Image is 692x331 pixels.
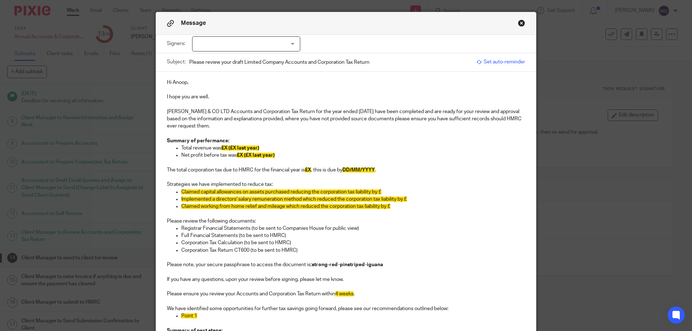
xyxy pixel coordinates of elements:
p: We have identified some opportunities for further tax savings going forward, please see our recom... [167,305,525,312]
span: 4 weeks [335,291,354,296]
p: Hi Anoop, [167,79,525,86]
span: Claimed capital allowances on assets purchased reducing the corporation tax liability by £ [181,189,381,194]
p: Registrar Financial Statements (to be sent to Companies House for public view) [181,225,525,232]
p: Please note, your secure passphrase to access the document is: [167,261,525,268]
p: Strategies we have implemented to reduce tax: [167,181,525,188]
p: Full Financial Statements (to be sent to HMRC) [181,232,525,239]
p: Net profit before tax was [181,152,525,159]
label: Subject: [167,58,186,66]
strong: strong-red-pinstriped-iguana [312,262,383,267]
p: I hope you are well. [167,93,525,100]
strong: Summary of performance: [167,138,229,143]
span: Claimed working from home relief and mileage which reduced the corporation tax liability by £ [181,204,390,209]
span: DD/MM/YYYY [342,167,375,173]
p: If you have any questions, upon your review before signing, please let me know. [167,276,525,283]
p: Please review the following documents: [167,218,525,225]
p: Corporation Tax Return CT600 (to be sent to HMRC) [181,247,525,254]
span: Point 1 [181,313,197,318]
p: Corporation Tax Calculation (to be sent to HMRC) [181,239,525,246]
p: Please ensure you review your Accounts and Corporation Tax Return within . [167,290,525,298]
span: £X [305,167,311,173]
span: Implemented a directors' salary remuneration method which reduced the corporation tax liability by £ [181,197,407,202]
span: £X (£X last year) [221,146,259,151]
p: The total corporation tax due to HMRC for the financial year is , this is due by . [167,166,525,174]
p: Total revenue was [181,144,525,152]
p: [PERSON_NAME] & CO LTD Accounts and Corporation Tax Return for the year ended [DATE] have been co... [167,108,525,130]
span: £X (£X last year) [237,153,275,158]
span: Set auto-reminder [476,58,525,66]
